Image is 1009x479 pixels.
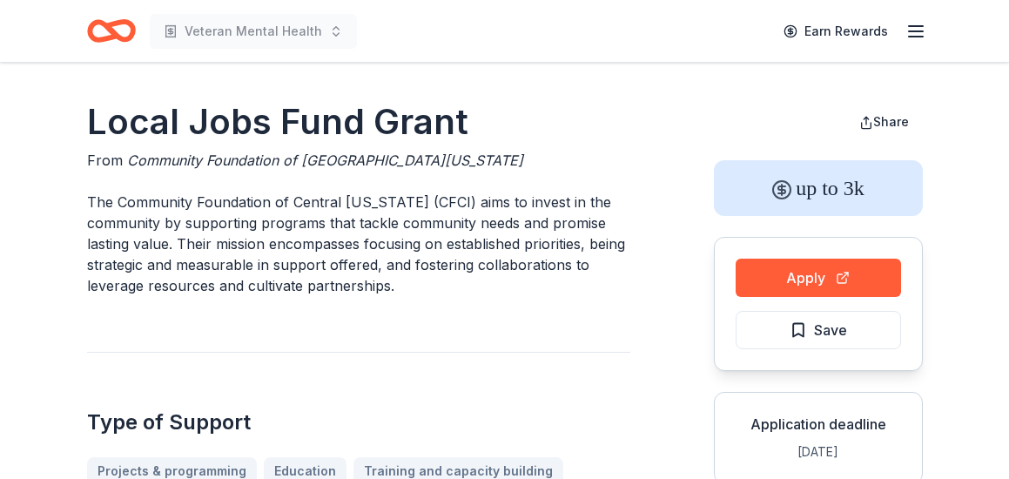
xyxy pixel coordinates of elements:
button: Share [845,105,923,139]
span: Save [814,319,847,341]
div: [DATE] [729,442,908,462]
p: The Community Foundation of Central [US_STATE] (CFCI) aims to invest in the community by supporti... [87,192,630,296]
a: Earn Rewards [773,16,898,47]
h2: Type of Support [87,408,630,436]
a: Home [87,10,136,51]
button: Apply [736,259,901,297]
button: Save [736,311,901,349]
span: Community Foundation of [GEOGRAPHIC_DATA][US_STATE] [127,152,523,169]
button: Veteran Mental Health [150,14,357,49]
div: up to 3k [714,160,923,216]
span: Veteran Mental Health [185,21,322,42]
span: Share [873,114,909,129]
div: Application deadline [729,414,908,435]
h1: Local Jobs Fund Grant [87,98,630,146]
div: From [87,150,630,171]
